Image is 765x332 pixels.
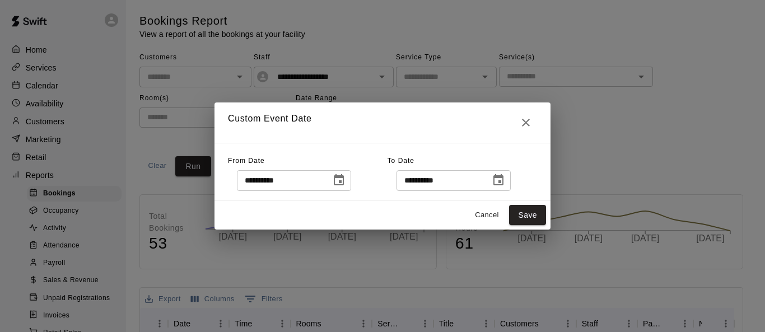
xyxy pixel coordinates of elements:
button: Save [509,205,546,226]
button: Choose date, selected date is Oct 5, 2025 [328,169,350,191]
span: From Date [228,157,265,165]
button: Close [515,111,537,134]
span: To Date [388,157,414,165]
h2: Custom Event Date [214,102,551,143]
button: Cancel [469,207,505,224]
button: Choose date, selected date is Oct 12, 2025 [487,169,510,191]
